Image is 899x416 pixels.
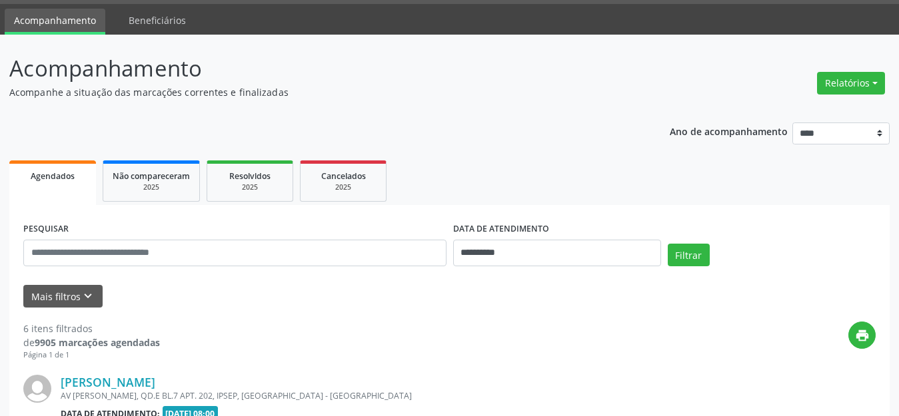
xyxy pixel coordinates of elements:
[81,289,95,304] i: keyboard_arrow_down
[321,170,366,182] span: Cancelados
[668,244,710,266] button: Filtrar
[113,182,190,192] div: 2025
[855,328,870,343] i: print
[9,85,626,99] p: Acompanhe a situação das marcações correntes e finalizadas
[23,285,103,308] button: Mais filtroskeyboard_arrow_down
[817,72,885,95] button: Relatórios
[229,170,271,182] span: Resolvidos
[310,182,377,192] div: 2025
[9,52,626,85] p: Acompanhamento
[23,375,51,403] img: img
[453,219,549,240] label: DATA DE ATENDIMENTO
[113,170,190,182] span: Não compareceram
[217,182,283,192] div: 2025
[61,375,155,389] a: [PERSON_NAME]
[23,219,69,240] label: PESQUISAR
[5,9,105,35] a: Acompanhamento
[23,335,160,349] div: de
[848,321,876,349] button: print
[670,122,788,139] p: Ano de acompanhamento
[23,321,160,335] div: 6 itens filtrados
[61,390,676,401] div: AV [PERSON_NAME], QD.E BL.7 APT. 202, IPSEP, [GEOGRAPHIC_DATA] - [GEOGRAPHIC_DATA]
[35,336,160,349] strong: 9905 marcações agendadas
[119,9,195,32] a: Beneficiários
[23,349,160,361] div: Página 1 de 1
[31,170,75,182] span: Agendados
